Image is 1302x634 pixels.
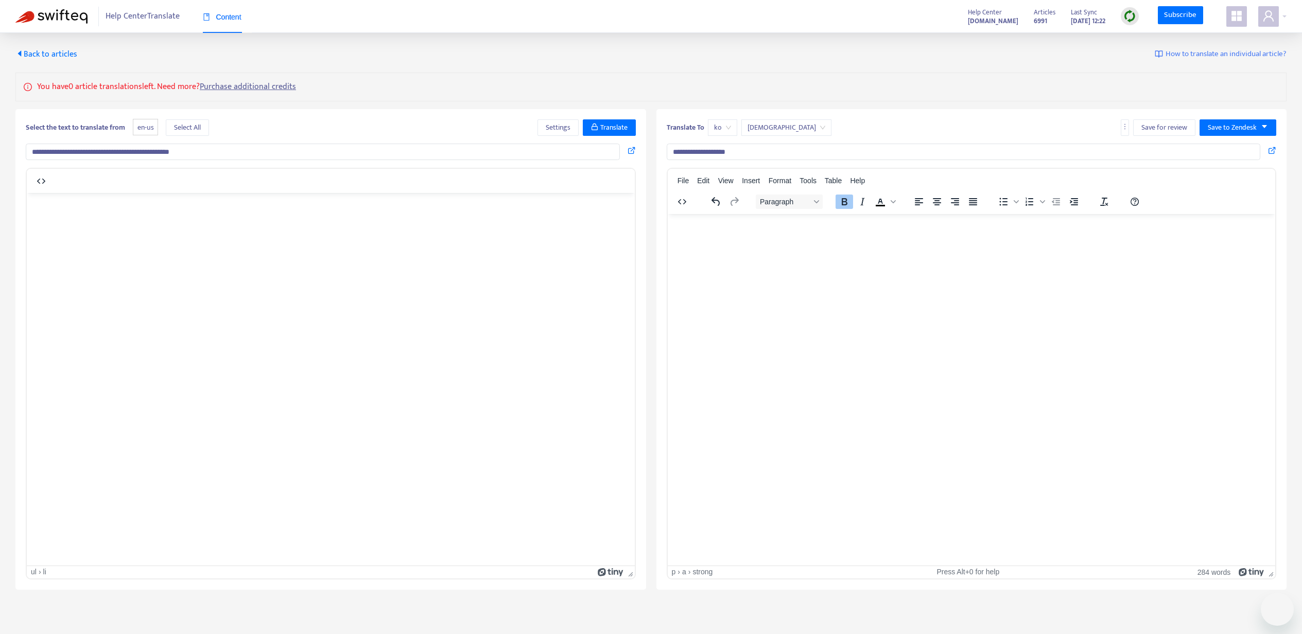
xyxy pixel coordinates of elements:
[800,177,817,185] span: Tools
[200,80,296,94] a: Purchase additional credits
[968,7,1002,18] span: Help Center
[1126,195,1143,209] button: Help
[718,177,734,185] span: View
[1065,195,1083,209] button: Increase indent
[624,566,635,578] div: Press the Up and Down arrow keys to resize the editor.
[1121,123,1129,130] span: more
[27,193,635,566] iframe: Rich Text Area
[678,568,680,576] div: ›
[1034,15,1047,27] strong: 6991
[836,195,853,209] button: Bold
[995,195,1020,209] div: Bullet list
[1264,566,1275,578] div: Press the Up and Down arrow keys to resize the editor.
[1230,10,1243,22] span: appstore
[1208,122,1257,133] span: Save to Zendesk
[756,195,823,209] button: Block Paragraph
[1155,48,1287,60] a: How to translate an individual article?
[1141,122,1187,133] span: Save for review
[1047,195,1065,209] button: Decrease indent
[43,568,46,576] div: li
[688,568,691,576] div: ›
[15,47,77,61] span: Back to articles
[1239,568,1264,576] a: Powered by Tiny
[39,568,41,576] div: ›
[964,195,982,209] button: Justify
[24,81,32,91] span: info-circle
[850,177,865,185] span: Help
[946,195,964,209] button: Align right
[692,568,713,576] div: strong
[1071,7,1097,18] span: Last Sync
[1034,7,1055,18] span: Articles
[1200,119,1276,136] button: Save to Zendeskcaret-down
[1262,10,1275,22] span: user
[672,568,676,576] div: p
[714,120,731,135] span: ko
[968,15,1018,27] a: [DOMAIN_NAME]
[1121,119,1129,136] button: more
[682,568,686,576] div: a
[1133,119,1195,136] button: Save for review
[15,49,24,58] span: caret-left
[1261,123,1268,130] span: caret-down
[869,568,1067,576] div: Press Alt+0 for help
[707,195,725,209] button: Undo
[1155,50,1163,58] img: image-link
[854,195,871,209] button: Italic
[1096,195,1113,209] button: Clear formatting
[872,195,897,209] div: Text color Black
[166,119,209,136] button: Select All
[1158,6,1203,25] a: Subscribe
[668,214,1276,566] iframe: Rich Text Area
[600,122,628,133] span: Translate
[133,119,158,136] span: en-us
[742,177,760,185] span: Insert
[106,7,180,26] span: Help Center Translate
[598,568,623,576] a: Powered by Tiny
[825,177,842,185] span: Table
[697,177,709,185] span: Edit
[1123,10,1136,23] img: sync.dc5367851b00ba804db3.png
[1197,568,1231,576] button: 284 words
[546,122,570,133] span: Settings
[1261,593,1294,626] iframe: Button to launch messaging window
[583,119,636,136] button: Translate
[769,177,791,185] span: Format
[725,195,743,209] button: Redo
[678,177,689,185] span: File
[203,13,210,21] span: book
[760,198,810,206] span: Paragraph
[1166,48,1287,60] span: How to translate an individual article?
[15,9,88,24] img: Swifteq
[31,568,37,576] div: ul
[910,195,928,209] button: Align left
[37,81,296,93] p: You have 0 article translations left. Need more?
[1071,15,1105,27] strong: [DATE] 12:22
[174,122,201,133] span: Select All
[667,121,704,133] b: Translate To
[748,120,825,135] span: Korean
[537,119,579,136] button: Settings
[26,121,125,133] b: Select the text to translate from
[216,13,241,21] font: Content
[928,195,946,209] button: Align center
[1021,195,1047,209] div: Numbered list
